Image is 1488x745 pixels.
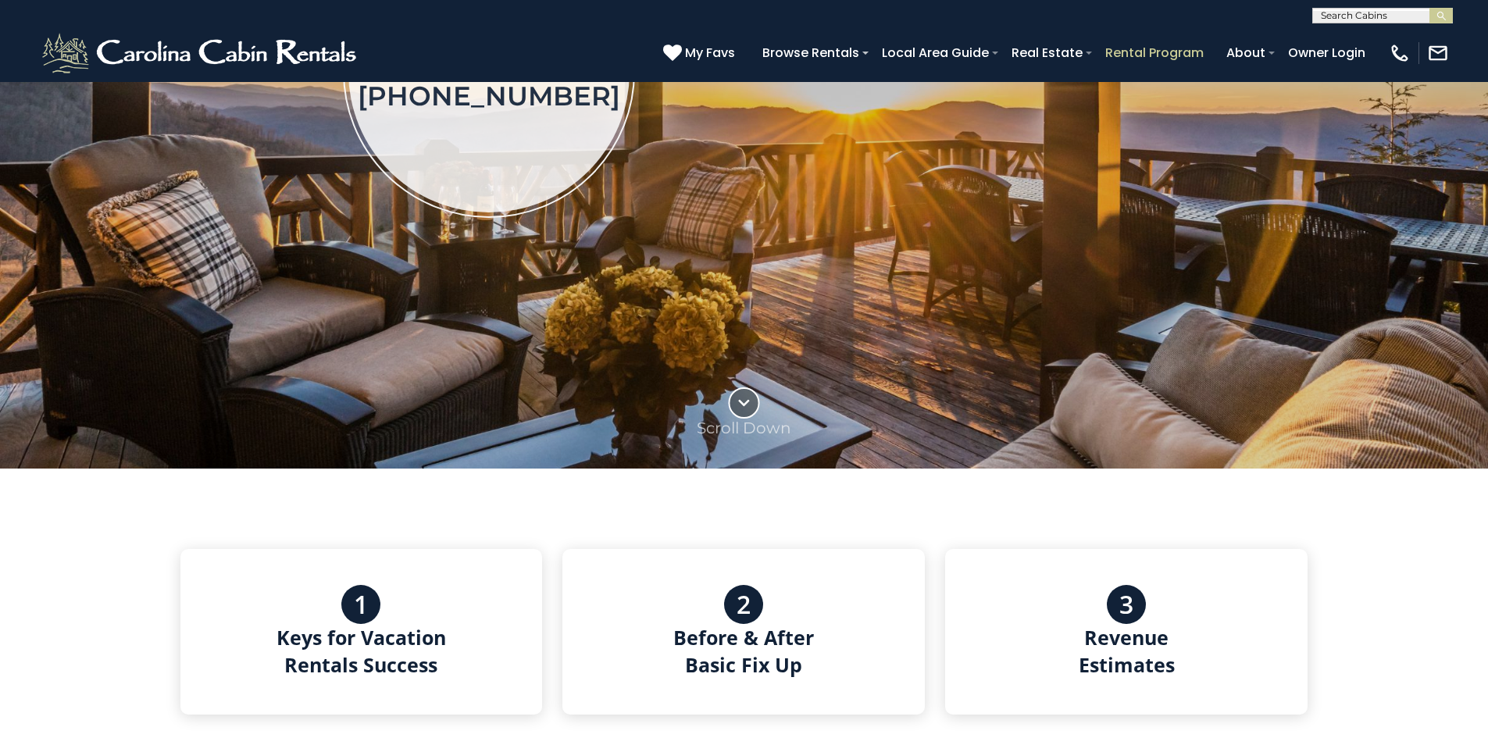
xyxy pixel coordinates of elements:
[1079,624,1175,679] h4: Revenue Estimates
[874,39,997,66] a: Local Area Guide
[737,590,751,618] h3: 2
[1389,42,1411,64] img: phone-regular-white.png
[697,419,791,437] p: Scroll Down
[1119,590,1133,618] h3: 3
[1097,39,1211,66] a: Rental Program
[354,590,368,618] h3: 1
[755,39,867,66] a: Browse Rentals
[1427,42,1449,64] img: mail-regular-white.png
[1219,39,1273,66] a: About
[685,43,735,62] span: My Favs
[663,43,739,63] a: My Favs
[673,624,814,679] h4: Before & After Basic Fix Up
[277,624,446,679] h4: Keys for Vacation Rentals Success
[358,80,620,112] a: [PHONE_NUMBER]
[1280,39,1373,66] a: Owner Login
[39,30,363,77] img: White-1-2.png
[1004,39,1090,66] a: Real Estate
